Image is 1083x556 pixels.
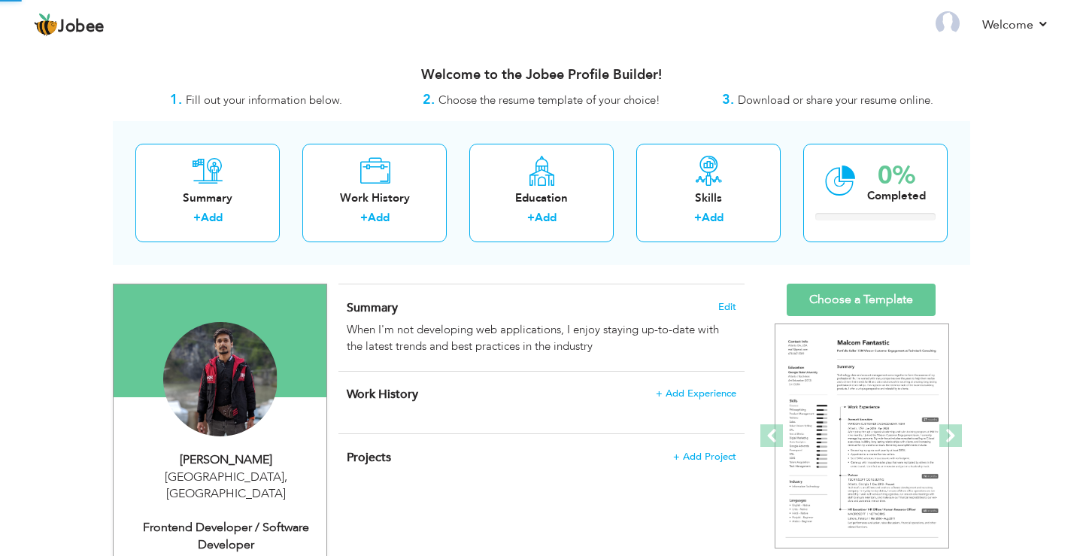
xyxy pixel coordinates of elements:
[347,449,391,466] span: Projects
[284,469,287,485] span: ,
[125,451,326,469] div: [PERSON_NAME]
[347,322,736,354] div: When I'm not developing web applications, I enjoy staying up-to-date with the latest trends and b...
[163,322,278,436] img: Syed Hassan Raza
[438,93,660,108] span: Choose the resume template of your choice!
[347,299,398,316] span: Summary
[360,210,368,226] label: +
[423,90,435,109] strong: 2.
[147,190,268,206] div: Summary
[535,210,557,225] a: Add
[201,210,223,225] a: Add
[738,93,933,108] span: Download or share your resume online.
[34,13,105,37] a: Jobee
[186,93,342,108] span: Fill out your information below.
[694,210,702,226] label: +
[347,450,736,465] h4: This helps to highlight the project, tools and skills you have worked on.
[368,210,390,225] a: Add
[936,11,960,35] img: Profile Img
[125,469,326,503] div: [GEOGRAPHIC_DATA] [GEOGRAPHIC_DATA]
[718,302,736,312] span: Edit
[193,210,201,226] label: +
[982,16,1049,34] a: Welcome
[347,387,736,402] h4: This helps to show the companies you have worked for.
[58,19,105,35] span: Jobee
[125,519,326,554] div: Frontend Developer / Software Developer
[867,188,926,204] div: Completed
[648,190,769,206] div: Skills
[314,190,435,206] div: Work History
[673,451,736,462] span: + Add Project
[656,388,736,399] span: + Add Experience
[787,284,936,316] a: Choose a Template
[34,13,58,37] img: jobee.io
[867,163,926,188] div: 0%
[702,210,724,225] a: Add
[113,68,970,83] h3: Welcome to the Jobee Profile Builder!
[347,386,418,403] span: Work History
[481,190,602,206] div: Education
[347,300,736,315] h4: Adding a summary is a quick and easy way to highlight your experience and interests.
[170,90,182,109] strong: 1.
[722,90,734,109] strong: 3.
[527,210,535,226] label: +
